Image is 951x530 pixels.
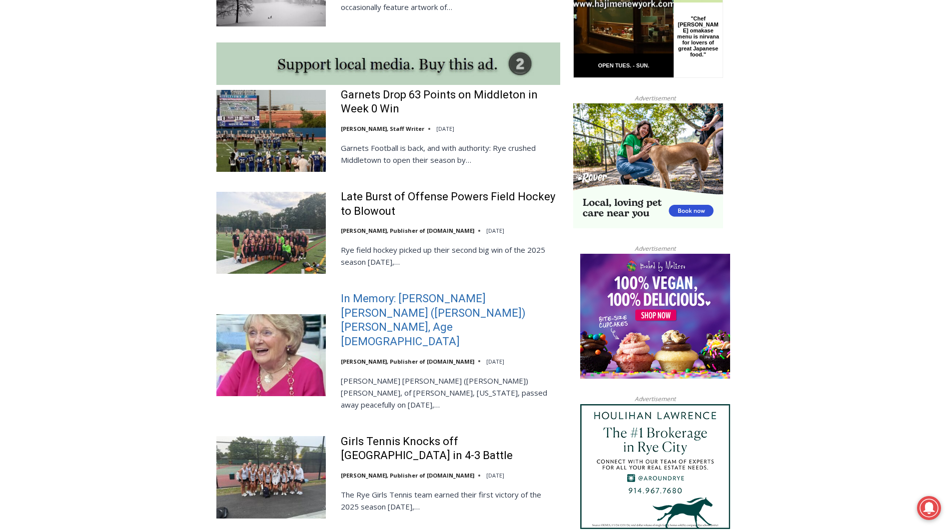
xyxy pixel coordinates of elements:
span: Intern @ [DOMAIN_NAME] [261,99,463,122]
span: Advertisement [625,244,686,253]
a: Late Burst of Offense Powers Field Hockey to Blowout [341,190,560,218]
div: "Chef [PERSON_NAME] omakase menu is nirvana for lovers of great Japanese food." [103,62,147,119]
p: [PERSON_NAME] [PERSON_NAME] ([PERSON_NAME]) [PERSON_NAME], of [PERSON_NAME], [US_STATE], passed a... [341,375,560,411]
div: Apply Now <> summer and RHS senior internships available [252,0,472,97]
a: Garnets Drop 63 Points on Middleton in Week 0 Win [341,88,560,116]
span: Open Tues. - Sun. [PHONE_NUMBER] [3,103,98,141]
a: [PERSON_NAME], Publisher of [DOMAIN_NAME] [341,472,474,479]
p: The Rye Girls Tennis team earned their first victory of the 2025 season [DATE],… [341,489,560,513]
a: [PERSON_NAME], Publisher of [DOMAIN_NAME] [341,227,474,234]
img: Houlihan Lawrence The #1 Brokerage in Rye City [580,404,730,529]
a: Girls Tennis Knocks off [GEOGRAPHIC_DATA] in 4-3 Battle [341,435,560,463]
img: Late Burst of Offense Powers Field Hockey to Blowout [216,192,326,274]
span: Advertisement [625,93,686,103]
img: Girls Tennis Knocks off Mamaroneck in 4-3 Battle [216,436,326,518]
span: Advertisement [625,394,686,404]
a: Open Tues. - Sun. [PHONE_NUMBER] [0,100,100,124]
time: [DATE] [486,358,504,365]
img: Garnets Drop 63 Points on Middleton in Week 0 Win [216,90,326,172]
p: Rye field hockey picked up their second big win of the 2025 season [DATE],… [341,244,560,268]
img: Baked by Melissa [580,254,730,379]
time: [DATE] [486,472,504,479]
p: Garnets Football is back, and with authority: Rye crushed Middletown to open their season by… [341,142,560,166]
img: support local media, buy this ad [216,42,560,85]
time: [DATE] [486,227,504,234]
a: In Memory: [PERSON_NAME] [PERSON_NAME] ([PERSON_NAME]) [PERSON_NAME], Age [DEMOGRAPHIC_DATA] [341,292,560,349]
img: In Memory: Maureen Catherine (Devlin) Koecheler, Age 83 [216,314,326,396]
a: [PERSON_NAME], Publisher of [DOMAIN_NAME] [341,358,474,365]
a: [PERSON_NAME], Staff Writer [341,125,424,132]
time: [DATE] [436,125,454,132]
a: Intern @ [DOMAIN_NAME] [240,97,484,124]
